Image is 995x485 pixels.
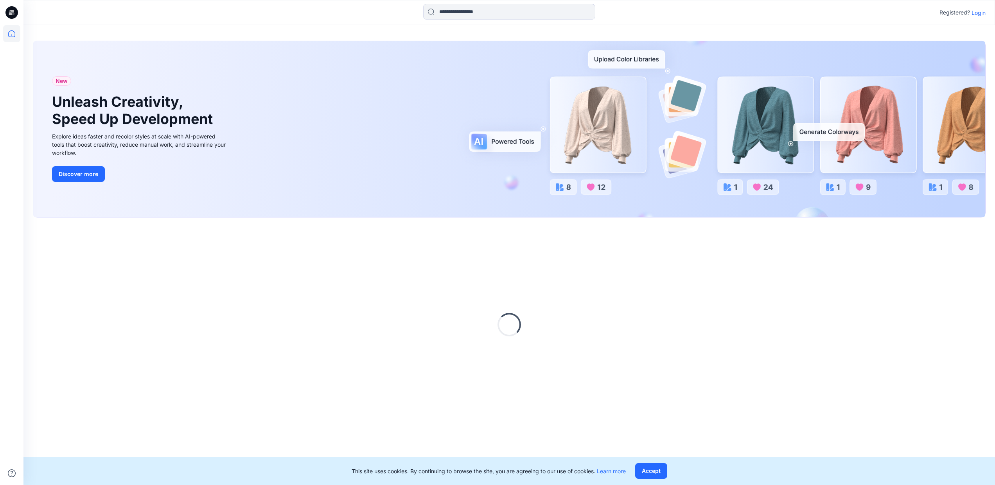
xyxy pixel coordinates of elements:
[52,166,228,182] a: Discover more
[352,467,626,475] p: This site uses cookies. By continuing to browse the site, you are agreeing to our use of cookies.
[52,166,105,182] button: Discover more
[635,463,667,479] button: Accept
[597,468,626,474] a: Learn more
[52,93,216,127] h1: Unleash Creativity, Speed Up Development
[939,8,970,17] p: Registered?
[972,9,986,17] p: Login
[52,132,228,157] div: Explore ideas faster and recolor styles at scale with AI-powered tools that boost creativity, red...
[56,76,68,86] span: New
